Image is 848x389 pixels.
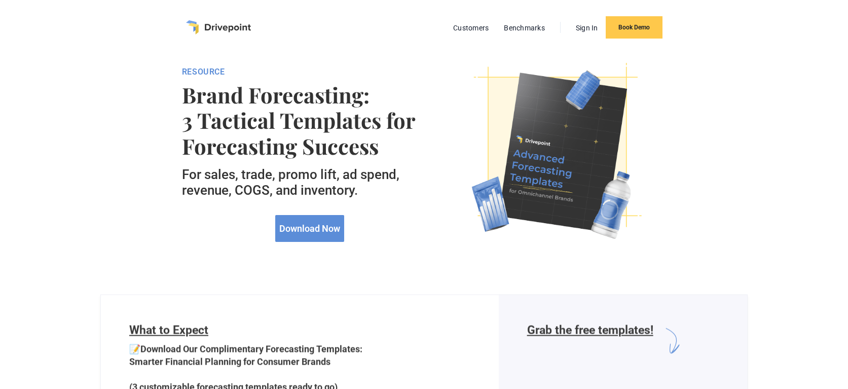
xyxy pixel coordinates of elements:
h6: Grab the free templates! [527,323,653,358]
span: What to Expect [129,323,208,337]
a: Sign In [571,21,603,34]
a: Customers [448,21,494,34]
a: Download Now [275,215,344,242]
div: RESOURCE [182,67,437,77]
a: Book Demo [606,16,662,39]
h5: For sales, trade, promo lift, ad spend, revenue, COGS, and inventory. [182,167,437,198]
a: Benchmarks [499,21,550,34]
img: arrow [653,323,688,358]
strong: Brand Forecasting: 3 Tactical Templates for Forecasting Success [182,82,437,159]
a: home [186,20,251,34]
strong: Download Our Complimentary Forecasting Templates: Smarter Financial Planning for Consumer Brands [129,343,362,367]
